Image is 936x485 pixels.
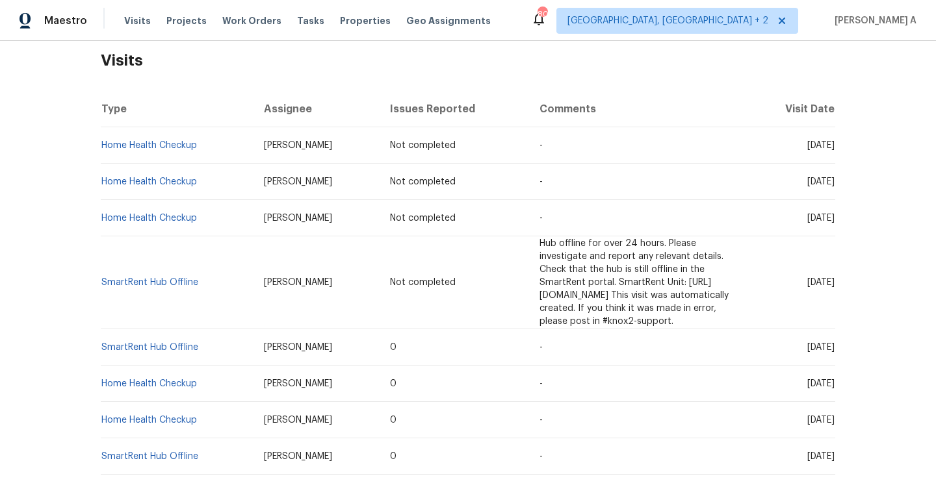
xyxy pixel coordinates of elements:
a: SmartRent Hub Offline [101,278,198,287]
span: Not completed [390,141,456,150]
span: [PERSON_NAME] [264,177,332,186]
span: Projects [166,14,207,27]
span: 0 [390,343,396,352]
span: Not completed [390,177,456,186]
a: Home Health Checkup [101,177,197,186]
span: [PERSON_NAME] [264,214,332,223]
a: Home Health Checkup [101,214,197,223]
span: Work Orders [222,14,281,27]
span: [PERSON_NAME] [264,416,332,425]
span: [DATE] [807,452,835,461]
span: Visits [124,14,151,27]
div: 80 [538,8,547,21]
span: Maestro [44,14,87,27]
span: 0 [390,379,396,388]
span: [GEOGRAPHIC_DATA], [GEOGRAPHIC_DATA] + 2 [567,14,768,27]
span: - [539,379,543,388]
th: Visit Date [749,91,835,127]
a: Home Health Checkup [101,379,197,388]
span: [DATE] [807,214,835,223]
span: [PERSON_NAME] [264,452,332,461]
a: Home Health Checkup [101,141,197,150]
span: Geo Assignments [406,14,491,27]
span: [PERSON_NAME] A [829,14,916,27]
h2: Visits [101,31,835,91]
span: Properties [340,14,391,27]
span: - [539,416,543,425]
span: [PERSON_NAME] [264,343,332,352]
span: - [539,343,543,352]
th: Comments [529,91,749,127]
span: [DATE] [807,278,835,287]
a: SmartRent Hub Offline [101,452,198,461]
span: Tasks [297,16,324,25]
span: 0 [390,452,396,461]
span: [DATE] [807,379,835,388]
span: [DATE] [807,416,835,425]
th: Type [101,91,253,127]
span: [DATE] [807,141,835,150]
span: [DATE] [807,177,835,186]
span: - [539,214,543,223]
span: [PERSON_NAME] [264,278,332,287]
span: - [539,177,543,186]
span: - [539,452,543,461]
span: Hub offline for over 24 hours. Please investigate and report any relevant details. Check that the... [539,239,729,326]
span: [DATE] [807,343,835,352]
span: Not completed [390,214,456,223]
span: Not completed [390,278,456,287]
span: - [539,141,543,150]
span: [PERSON_NAME] [264,141,332,150]
span: [PERSON_NAME] [264,379,332,388]
th: Assignee [253,91,380,127]
span: 0 [390,416,396,425]
th: Issues Reported [380,91,530,127]
a: SmartRent Hub Offline [101,343,198,352]
a: Home Health Checkup [101,416,197,425]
